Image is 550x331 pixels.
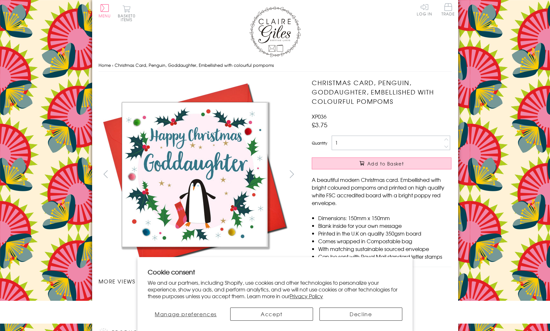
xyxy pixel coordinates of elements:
[118,5,135,22] button: Basket0 items
[318,253,451,260] li: Can be sent with Royal Mail standard letter stamps
[318,222,451,229] li: Blank inside for your own message
[318,214,451,222] li: Dimensions: 150mm x 150mm
[441,3,455,16] span: Trade
[99,291,299,306] ul: Carousel Pagination
[148,267,402,276] h2: Cookie consent
[319,308,402,321] button: Decline
[249,6,301,57] img: Claire Giles Greetings Cards
[155,310,217,318] span: Manage preferences
[367,160,404,167] span: Add to Basket
[230,308,313,321] button: Accept
[318,237,451,245] li: Comes wrapped in Compostable bag
[112,62,113,68] span: ›
[115,62,274,68] span: Christmas Card, Penguin, Goddaughter, Embellished with colourful pompoms
[312,157,451,169] button: Add to Basket
[318,245,451,253] li: With matching sustainable sourced envelope
[312,78,451,106] h1: Christmas Card, Penguin, Goddaughter, Embellished with colourful pompoms
[290,292,323,300] a: Privacy Policy
[312,140,327,146] label: Quantity
[99,4,111,18] button: Menu
[417,3,432,16] a: Log In
[99,13,111,19] span: Menu
[99,59,452,72] nav: breadcrumbs
[148,279,402,299] p: We and our partners, including Shopify, use cookies and other technologies to personalize your ex...
[312,120,327,129] span: £3.75
[299,78,492,270] img: Christmas Card, Penguin, Goddaughter, Embellished with colourful pompoms
[312,176,451,207] p: A beautiful modern Christmas card. Embellished with bright coloured pompoms and printed on high q...
[99,277,299,285] h3: More views
[318,229,451,237] li: Printed in the U.K on quality 350gsm board
[284,167,299,181] button: next
[148,308,224,321] button: Manage preferences
[121,13,135,22] span: 0 items
[99,291,149,306] li: Carousel Page 1 (Current Slide)
[98,78,291,271] img: Christmas Card, Penguin, Goddaughter, Embellished with colourful pompoms
[99,62,111,68] a: Home
[312,112,327,120] span: XP036
[99,167,113,181] button: prev
[441,3,455,17] a: Trade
